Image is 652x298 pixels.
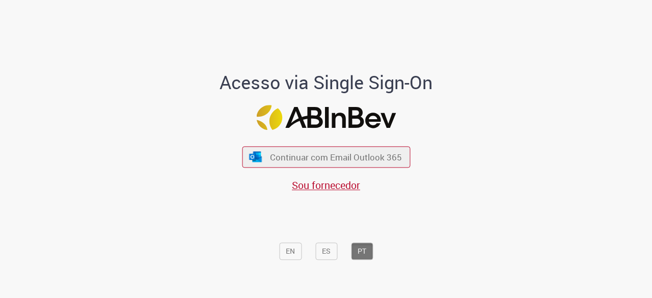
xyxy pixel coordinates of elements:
[279,243,302,260] button: EN
[242,147,410,168] button: ícone Azure/Microsoft 360 Continuar com Email Outlook 365
[185,73,468,93] h1: Acesso via Single Sign-On
[292,178,360,192] a: Sou fornecedor
[270,151,402,163] span: Continuar com Email Outlook 365
[249,151,263,162] img: ícone Azure/Microsoft 360
[315,243,337,260] button: ES
[256,105,396,130] img: Logo ABInBev
[351,243,373,260] button: PT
